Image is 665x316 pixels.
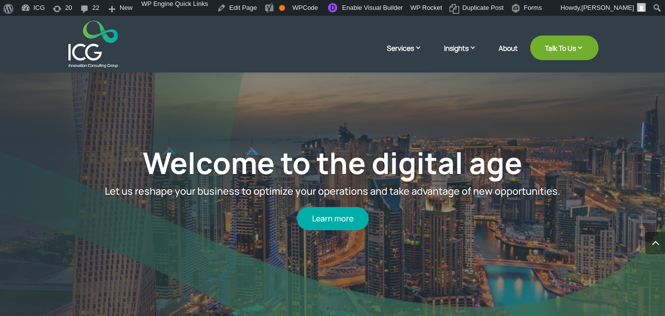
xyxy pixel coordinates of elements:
[462,4,504,20] span: Duplicate Post
[93,4,99,20] span: 22
[105,184,560,198] span: Let us reshape your business to optimize your operations and take advantage of new opportunities.
[279,5,285,11] div: OK
[68,21,118,68] img: ICG
[120,4,132,20] span: New
[524,4,542,20] span: Forms
[387,43,432,68] a: Services
[581,4,634,11] span: [PERSON_NAME]
[297,207,369,230] a: Learn more
[143,142,522,183] a: Welcome to the digital age
[65,4,72,20] span: 20
[499,44,518,68] a: About
[444,43,486,68] a: Insights
[530,35,599,60] a: Talk To Us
